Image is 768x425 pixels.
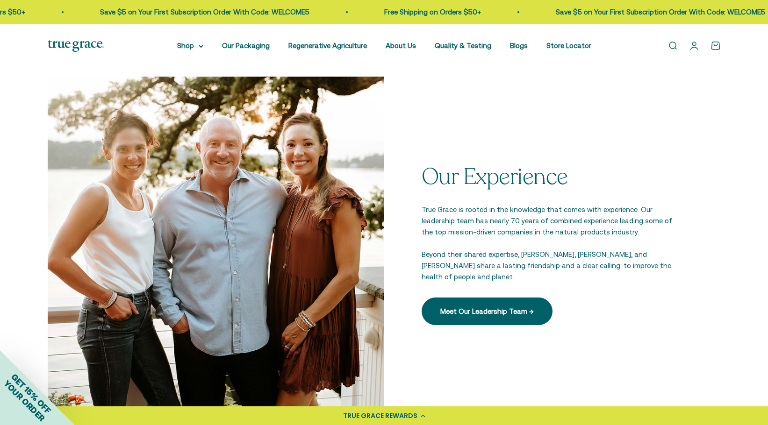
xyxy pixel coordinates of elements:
[422,165,683,190] p: Our Experience
[546,42,591,50] a: Store Locator
[98,7,307,18] p: Save $5 on Your First Subscription Order With Code: WELCOME5
[422,249,683,283] p: Beyond their shared expertise, [PERSON_NAME], [PERSON_NAME], and [PERSON_NAME] share a lasting fr...
[48,77,384,413] img: Sara, Brian, Kristie
[382,8,479,16] a: Free Shipping on Orders $50+
[510,42,528,50] a: Blogs
[422,204,683,238] p: True Grace is rooted in the knowledge that comes with experience. Our leadership team has nearly ...
[343,411,417,421] div: TRUE GRACE REWARDS
[177,40,203,51] summary: Shop
[553,7,763,18] p: Save $5 on Your First Subscription Order With Code: WELCOME5
[422,297,553,325] a: Meet Our Leadership Team →
[9,372,53,415] span: GET 15% OFF
[435,42,491,50] a: Quality & Testing
[288,42,367,50] a: Regenerative Agriculture
[2,378,47,423] span: YOUR ORDER
[386,42,416,50] a: About Us
[222,42,270,50] a: Our Packaging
